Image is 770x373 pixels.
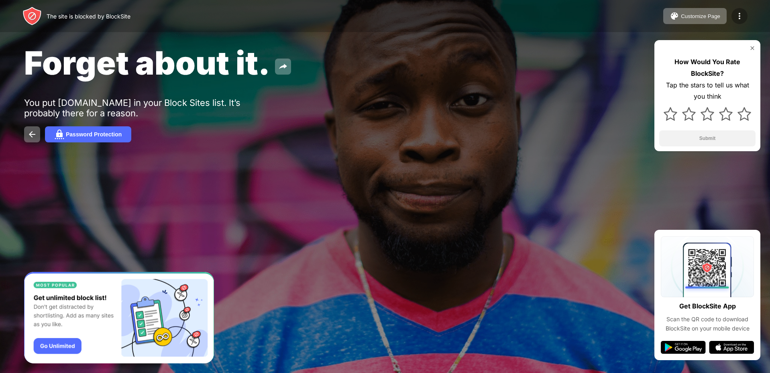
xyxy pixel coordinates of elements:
[661,236,754,297] img: qrcode.svg
[709,341,754,354] img: app-store.svg
[55,130,64,139] img: password.svg
[681,13,720,19] div: Customize Page
[659,130,756,146] button: Submit
[24,43,270,82] span: Forget about it.
[661,341,706,354] img: google-play.svg
[670,11,679,21] img: pallet.svg
[664,107,677,121] img: star.svg
[701,107,714,121] img: star.svg
[66,131,122,138] div: Password Protection
[47,13,130,20] div: The site is blocked by BlockSite
[735,11,744,21] img: menu-icon.svg
[679,300,736,312] div: Get BlockSite App
[24,272,214,364] iframe: Banner
[278,62,288,71] img: share.svg
[719,107,733,121] img: star.svg
[45,126,131,142] button: Password Protection
[24,97,272,118] div: You put [DOMAIN_NAME] in your Block Sites list. It’s probably there for a reason.
[749,45,756,51] img: rate-us-close.svg
[663,8,727,24] button: Customize Page
[22,6,42,26] img: header-logo.svg
[659,79,756,103] div: Tap the stars to tell us what you think
[682,107,696,121] img: star.svg
[737,107,751,121] img: star.svg
[659,56,756,79] div: How Would You Rate BlockSite?
[27,130,37,139] img: back.svg
[661,315,754,333] div: Scan the QR code to download BlockSite on your mobile device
